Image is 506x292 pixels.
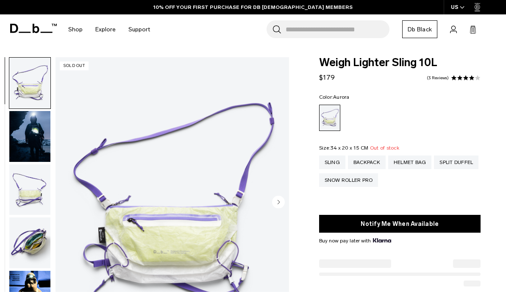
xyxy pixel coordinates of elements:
[319,73,335,81] span: $179
[319,173,378,187] a: Snow Roller Pro
[373,238,391,242] img: {"height" => 20, "alt" => "Klarna"}
[434,156,478,169] a: Split Duffel
[9,111,51,162] button: Weigh_Lighter_Sling_10L_Lifestyle.png
[319,57,481,68] span: Weigh Lighter Sling 10L
[272,196,285,210] button: Next slide
[9,58,50,108] img: Weigh_Lighter_Sling_10L_1.png
[9,111,50,162] img: Weigh_Lighter_Sling_10L_Lifestyle.png
[319,105,340,131] a: Aurora
[9,164,50,215] img: Weigh_Lighter_Sling_10L_2.png
[319,215,481,233] button: Notify Me When Available
[319,237,391,245] span: Buy now pay later with
[9,57,51,109] button: Weigh_Lighter_Sling_10L_1.png
[95,14,116,44] a: Explore
[427,76,449,80] a: 3 reviews
[9,217,51,269] button: Weigh_Lighter_Sling_10L_3.png
[331,145,369,151] span: 34 x 20 x 15 CM
[319,145,399,150] legend: Size:
[153,3,353,11] a: 10% OFF YOUR FIRST PURCHASE FOR DB [DEMOGRAPHIC_DATA] MEMBERS
[128,14,150,44] a: Support
[348,156,386,169] a: Backpack
[370,145,399,151] span: Out of stock
[319,95,350,100] legend: Color:
[9,164,51,216] button: Weigh_Lighter_Sling_10L_2.png
[319,156,345,169] a: Sling
[68,14,83,44] a: Shop
[402,20,437,38] a: Db Black
[9,217,50,268] img: Weigh_Lighter_Sling_10L_3.png
[62,14,156,44] nav: Main Navigation
[60,61,89,70] p: Sold Out
[388,156,432,169] a: Helmet Bag
[333,94,350,100] span: Aurora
